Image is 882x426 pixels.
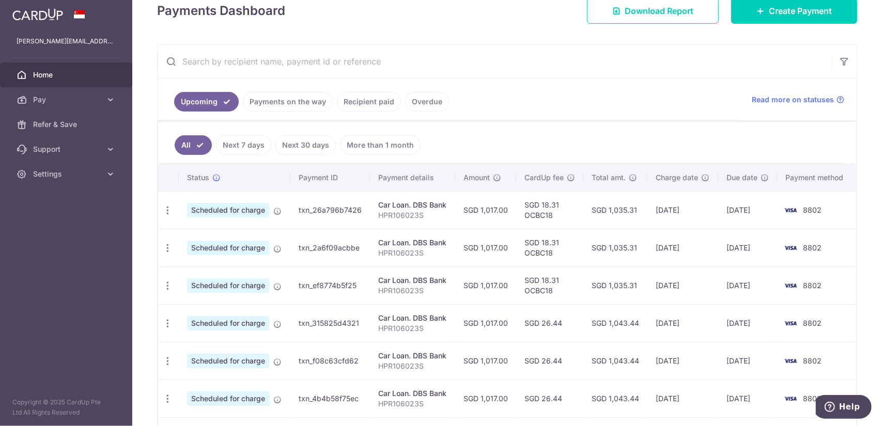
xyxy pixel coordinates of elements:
[378,313,447,323] div: Car Loan. DBS Bank
[337,92,401,112] a: Recipient paid
[33,169,101,179] span: Settings
[583,191,647,229] td: SGD 1,035.31
[290,164,370,191] th: Payment ID
[780,317,801,329] img: Bank Card
[405,92,449,112] a: Overdue
[378,323,447,334] p: HPR106023S
[516,191,583,229] td: SGD 18.31 OCBC18
[780,279,801,292] img: Bank Card
[816,395,872,421] iframe: Opens a widget where you can find more information
[275,135,336,155] a: Next 30 days
[378,248,447,258] p: HPR106023S
[455,229,516,266] td: SGD 1,017.00
[780,204,801,216] img: Bank Card
[455,191,516,229] td: SGD 1,017.00
[455,266,516,304] td: SGD 1,017.00
[216,135,271,155] a: Next 7 days
[583,342,647,380] td: SGD 1,043.44
[243,92,333,112] a: Payments on the way
[780,355,801,367] img: Bank Card
[583,304,647,342] td: SGD 1,043.44
[516,342,583,380] td: SGD 26.44
[187,391,269,406] span: Scheduled for charge
[656,172,698,183] span: Charge date
[12,8,63,21] img: CardUp
[340,135,421,155] a: More than 1 month
[647,304,718,342] td: [DATE]
[378,238,447,248] div: Car Loan. DBS Bank
[187,172,209,183] span: Status
[33,70,101,80] span: Home
[647,191,718,229] td: [DATE]
[378,200,447,210] div: Car Loan. DBS Bank
[378,210,447,220] p: HPR106023S
[583,380,647,417] td: SGD 1,043.44
[187,203,269,217] span: Scheduled for charge
[516,229,583,266] td: SGD 18.31 OCBC18
[718,380,777,417] td: [DATE]
[290,342,370,380] td: txn_f08c63cfd62
[463,172,490,183] span: Amount
[803,319,822,327] span: 8802
[583,229,647,266] td: SGD 1,035.31
[33,119,101,130] span: Refer & Save
[175,135,212,155] a: All
[290,304,370,342] td: txn_315825d4321
[625,5,693,17] span: Download Report
[718,229,777,266] td: [DATE]
[158,45,832,78] input: Search by recipient name, payment id or reference
[378,361,447,371] p: HPR106023S
[157,2,285,20] h4: Payments Dashboard
[378,275,447,286] div: Car Loan. DBS Bank
[718,342,777,380] td: [DATE]
[290,266,370,304] td: txn_ef8774b5f25
[455,380,516,417] td: SGD 1,017.00
[647,342,718,380] td: [DATE]
[378,388,447,399] div: Car Loan. DBS Bank
[370,164,455,191] th: Payment details
[803,243,822,252] span: 8802
[290,229,370,266] td: txn_2a6f09acbbe
[33,94,101,105] span: Pay
[516,266,583,304] td: SGD 18.31 OCBC18
[516,304,583,342] td: SGD 26.44
[752,94,844,105] a: Read more on statuses
[726,172,757,183] span: Due date
[592,172,626,183] span: Total amt.
[583,266,647,304] td: SGD 1,035.31
[516,380,583,417] td: SGD 26.44
[780,242,801,254] img: Bank Card
[290,380,370,417] td: txn_4b4b58f75ec
[187,354,269,368] span: Scheduled for charge
[187,316,269,330] span: Scheduled for charge
[718,304,777,342] td: [DATE]
[647,266,718,304] td: [DATE]
[769,5,832,17] span: Create Payment
[187,278,269,293] span: Scheduled for charge
[455,304,516,342] td: SGD 1,017.00
[803,281,822,290] span: 8802
[524,172,564,183] span: CardUp fee
[780,392,801,405] img: Bank Card
[647,380,718,417] td: [DATE]
[752,94,834,105] span: Read more on statuses
[378,351,447,361] div: Car Loan. DBS Bank
[290,191,370,229] td: txn_26a796b7426
[777,164,856,191] th: Payment method
[187,241,269,255] span: Scheduled for charge
[33,144,101,154] span: Support
[718,191,777,229] td: [DATE]
[803,394,822,403] span: 8802
[803,356,822,365] span: 8802
[803,206,822,214] span: 8802
[174,92,239,112] a: Upcoming
[378,286,447,296] p: HPR106023S
[455,342,516,380] td: SGD 1,017.00
[647,229,718,266] td: [DATE]
[17,36,116,46] p: [PERSON_NAME][EMAIL_ADDRESS][DOMAIN_NAME]
[378,399,447,409] p: HPR106023S
[718,266,777,304] td: [DATE]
